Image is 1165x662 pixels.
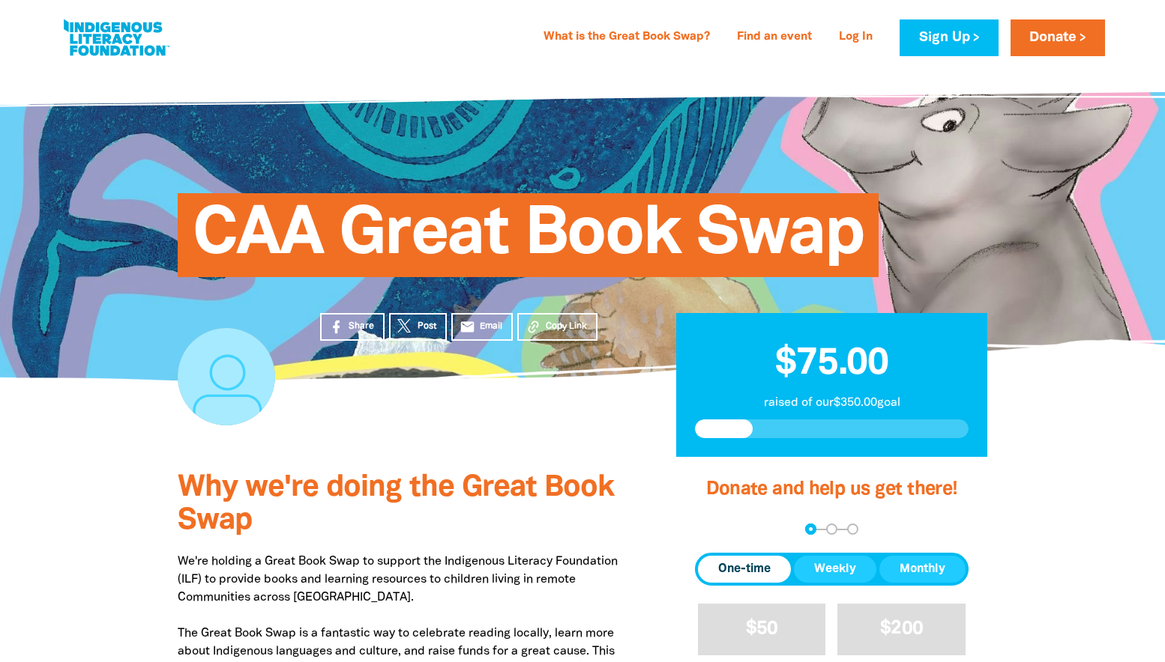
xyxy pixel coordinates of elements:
[837,604,966,655] button: $200
[900,560,945,578] span: Monthly
[880,620,923,637] span: $200
[728,25,821,49] a: Find an event
[746,620,778,637] span: $50
[320,313,385,341] a: Share
[480,320,502,333] span: Email
[193,204,864,277] span: CAA Great Book Swap
[847,523,858,535] button: Navigate to step 3 of 3 to enter your payment details
[418,320,436,333] span: Post
[879,556,966,583] button: Monthly
[546,320,587,333] span: Copy Link
[698,604,826,655] button: $50
[695,394,969,412] p: raised of our $350.00 goal
[814,560,856,578] span: Weekly
[718,560,771,578] span: One-time
[698,556,791,583] button: One-time
[517,313,597,341] button: Copy Link
[695,553,969,586] div: Donation frequency
[826,523,837,535] button: Navigate to step 2 of 3 to enter your details
[775,347,888,381] span: $75.00
[535,25,719,49] a: What is the Great Book Swap?
[178,474,614,535] span: Why we're doing the Great Book Swap
[460,319,475,335] i: email
[900,19,998,56] a: Sign Up
[805,523,816,535] button: Navigate to step 1 of 3 to enter your donation amount
[389,313,447,341] a: Post
[706,481,958,498] span: Donate and help us get there!
[830,25,882,49] a: Log In
[349,320,374,333] span: Share
[451,313,513,341] a: emailEmail
[794,556,876,583] button: Weekly
[1011,19,1105,56] a: Donate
